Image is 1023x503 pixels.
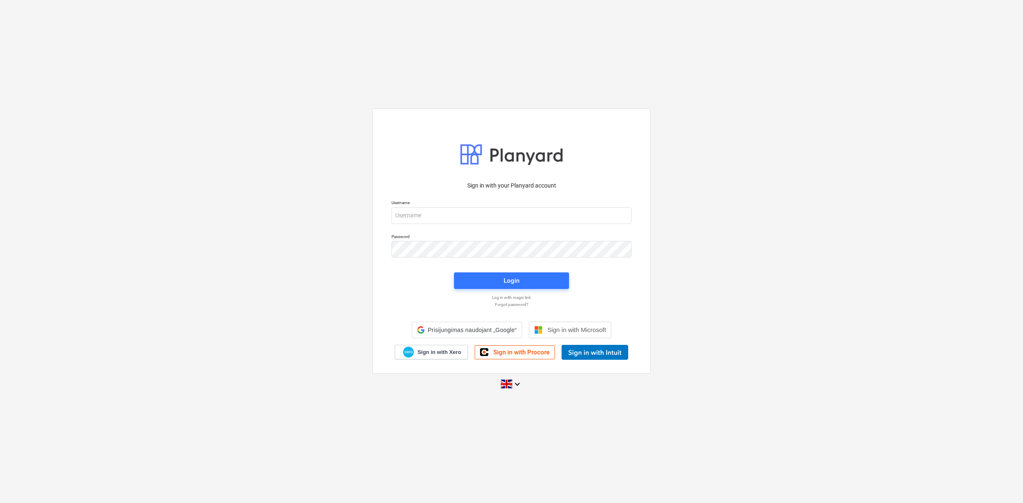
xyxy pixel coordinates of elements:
a: Sign in with Procore [475,345,555,359]
img: Microsoft logo [534,326,543,334]
input: Username [391,207,632,224]
a: Sign in with Xero [395,345,468,359]
img: Xero logo [403,347,414,358]
button: Login [454,272,569,289]
a: Forgot password? [387,302,636,307]
div: Prisijungimas naudojant „Google“ [412,322,522,338]
span: Sign in with Procore [493,349,550,356]
span: Sign in with Microsoft [548,326,606,333]
p: Sign in with your Planyard account [391,181,632,190]
div: Login [504,275,519,286]
i: keyboard_arrow_down [512,379,522,389]
p: Password [391,234,632,241]
span: Sign in with Xero [418,349,461,356]
p: Username [391,200,632,207]
a: Log in with magic link [387,295,636,300]
span: Prisijungimas naudojant „Google“ [428,327,517,333]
